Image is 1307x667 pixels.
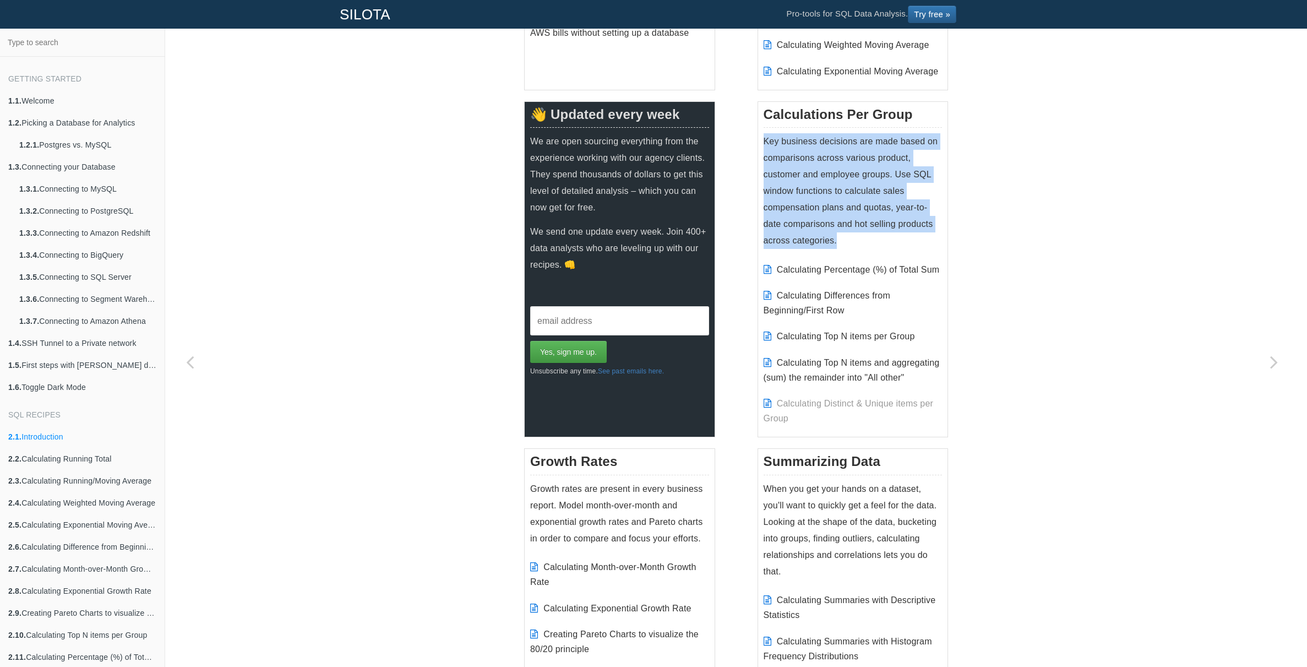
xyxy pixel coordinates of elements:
[777,40,929,50] a: Calculating Weighted Moving Average
[8,361,21,370] b: 1.5.
[11,244,165,266] a: 1.3.4.Connecting to BigQuery
[530,224,709,273] p: We send one update every week. Join 400+ data analysts who are leveling up with our recipes. 👊
[19,251,39,259] b: 1.3.4.
[764,595,936,620] a: Calculating Summaries with Descriptive Statistics
[1252,612,1294,654] iframe: Drift Widget Chat Controller
[11,134,165,156] a: 1.2.1.Postgres vs. MySQL
[530,341,607,363] input: Yes, sign me up.
[19,273,39,281] b: 1.3.5.
[8,383,21,392] b: 1.6.
[11,222,165,244] a: 1.3.3.Connecting to Amazon Redshift
[530,630,699,654] a: Creating Pareto Charts to visualize the 80/20 principle
[764,399,934,423] span: Calculating Distinct & Unique items per Group
[1249,56,1299,667] a: Next page: Calculating Running Total
[764,454,943,475] h3: Summarizing Data
[11,266,165,288] a: 1.3.5.Connecting to SQL Server
[11,178,165,200] a: 1.3.1.Connecting to MySQL
[530,306,709,335] input: email address
[8,543,21,551] b: 2.6.
[8,96,21,105] b: 1.1.
[764,481,943,580] p: When you get your hands on a dataset, you'll want to quickly get a feel for the data. Looking at ...
[8,339,21,348] b: 1.4.
[19,317,39,326] b: 1.3.7.
[8,454,21,463] b: 2.2.
[530,107,709,128] h3: 👋 Updated every week
[775,1,967,28] li: Pro-tools for SQL Data Analysis.
[764,291,890,315] a: Calculating Differences from Beginning/First Row
[19,229,39,237] b: 1.3.3.
[8,520,21,529] b: 2.5.
[908,6,956,23] a: Try free »
[19,185,39,193] b: 1.3.1.
[19,140,39,149] b: 1.2.1.
[764,637,932,661] a: Calculating Summaries with Histogram Frequency Distributions
[777,67,939,76] a: Calculating Exponential Moving Average
[530,562,696,587] a: Calculating Month-over-Month Growth Rate
[331,1,399,28] a: SILOTA
[19,207,39,215] b: 1.3.2.
[8,631,26,639] b: 2.10.
[11,310,165,332] a: 1.3.7.Connecting to Amazon Athena
[598,367,664,375] a: See past emails here.
[11,288,165,310] a: 1.3.6.Connecting to Segment Warehouse
[8,162,21,171] b: 1.3.
[764,358,940,382] a: Calculating Top N items and aggregating (sum) the remainder into "All other"
[530,454,709,475] h3: Growth Rates
[8,653,26,661] b: 2.11.
[8,565,21,573] b: 2.7.
[777,265,940,274] a: Calculating Percentage (%) of Total Sum
[8,118,21,127] b: 1.2.
[530,363,709,379] p: Unsubscribe any time.
[530,133,709,216] p: We are open sourcing everything from the experience working with our agency clients. They spend t...
[165,56,215,667] a: Previous page: Toggle Dark Mode
[543,604,691,613] a: Calculating Exponential Growth Rate
[8,432,21,441] b: 2.1.
[777,332,915,341] a: Calculating Top N items per Group
[11,200,165,222] a: 1.3.2.Connecting to PostgreSQL
[8,498,21,507] b: 2.4.
[8,476,21,485] b: 2.3.
[8,587,21,595] b: 2.8.
[764,107,943,128] h3: Calculations Per Group
[530,481,709,547] p: Growth rates are present in every business report. Model month-over-month and exponential growth ...
[3,32,161,53] input: Type to search
[19,295,39,303] b: 1.3.6.
[764,133,943,249] p: Key business decisions are made based on comparisons across various product, customer and employe...
[8,609,21,617] b: 2.9.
